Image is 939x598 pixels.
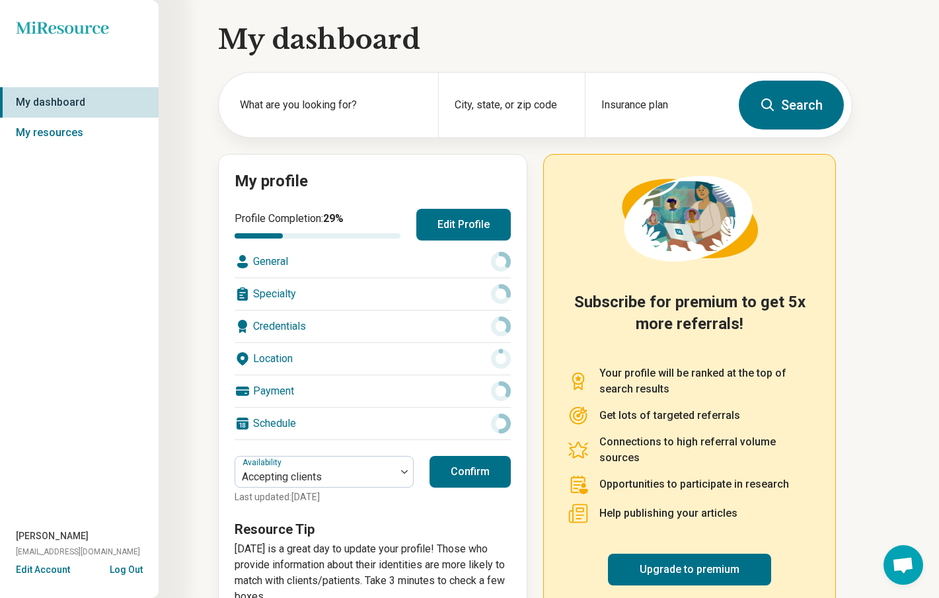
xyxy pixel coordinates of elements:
label: What are you looking for? [240,97,422,113]
button: Edit Account [16,563,70,577]
span: 29 % [323,212,344,225]
a: Open chat [883,545,923,585]
button: Search [739,81,844,130]
div: Location [235,343,511,375]
label: Availability [243,458,284,467]
div: Specialty [235,278,511,310]
span: [EMAIL_ADDRESS][DOMAIN_NAME] [16,546,140,558]
div: Credentials [235,311,511,342]
h2: Subscribe for premium to get 5x more referrals! [568,291,811,350]
h1: My dashboard [218,21,852,58]
h2: My profile [235,170,511,193]
p: Last updated: [DATE] [235,490,414,504]
div: General [235,246,511,278]
button: Log Out [110,563,143,574]
div: Profile Completion: [235,211,400,239]
div: Payment [235,375,511,407]
p: Connections to high referral volume sources [599,434,811,466]
button: Edit Profile [416,209,511,241]
p: Help publishing your articles [599,505,737,521]
div: Schedule [235,408,511,439]
a: Upgrade to premium [608,554,771,585]
h3: Resource Tip [235,520,511,539]
p: Opportunities to participate in research [599,476,789,492]
span: [PERSON_NAME] [16,529,89,543]
button: Confirm [430,456,511,488]
p: Get lots of targeted referrals [599,408,740,424]
p: Your profile will be ranked at the top of search results [599,365,811,397]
